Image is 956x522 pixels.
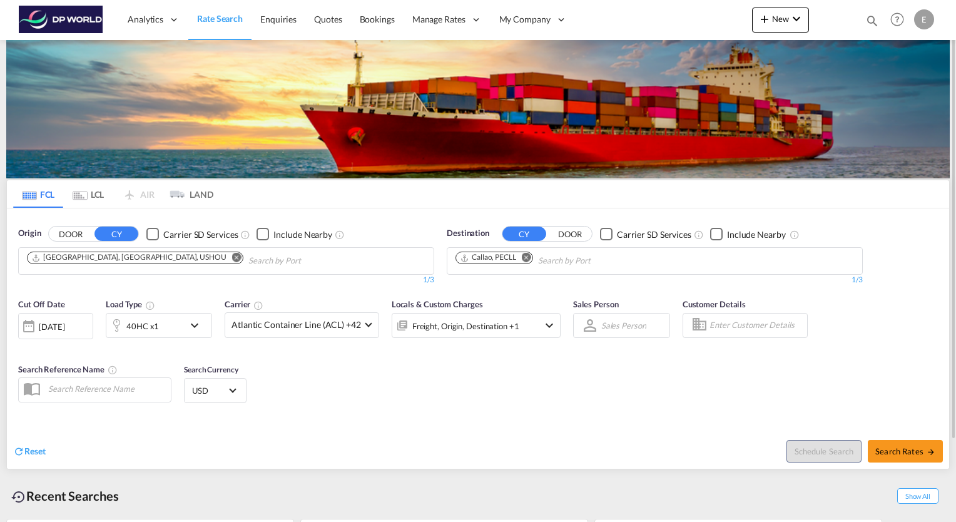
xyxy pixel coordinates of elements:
div: Freight Origin Destination Factory Stuffingicon-chevron-down [392,313,561,338]
md-icon: Unchecked: Search for CY (Container Yard) services for all selected carriers.Checked : Search for... [694,230,704,240]
div: Include Nearby [273,228,332,241]
md-icon: icon-plus 400-fg [757,11,772,26]
span: Enquiries [260,14,297,24]
span: New [757,14,804,24]
button: Remove [224,252,243,265]
div: Freight Origin Destination Factory Stuffing [412,317,519,335]
div: 1/3 [18,275,434,285]
md-checkbox: Checkbox No Ink [257,227,332,240]
img: LCL+%26+FCL+BACKGROUND.png [6,40,950,178]
md-tab-item: LCL [63,180,113,208]
span: Quotes [314,14,342,24]
md-chips-wrap: Chips container. Use arrow keys to select chips. [25,248,372,271]
md-tab-item: FCL [13,180,63,208]
div: OriginDOOR CY Checkbox No InkUnchecked: Search for CY (Container Yard) services for all selected ... [7,208,949,468]
div: Include Nearby [727,228,786,241]
div: Recent Searches [6,482,124,510]
input: Search Reference Name [42,379,171,398]
span: Search Currency [184,365,238,374]
span: Customer Details [683,299,746,309]
div: Callao, PECLL [460,252,516,263]
md-tab-item: LAND [163,180,213,208]
div: icon-magnify [865,14,879,33]
md-checkbox: Checkbox No Ink [146,227,238,240]
div: E [914,9,934,29]
div: Carrier SD Services [617,228,691,241]
div: 40HC x1icon-chevron-down [106,313,212,338]
input: Enter Customer Details [709,316,803,335]
md-datepicker: Select [18,337,28,354]
md-icon: icon-magnify [865,14,879,28]
button: CY [502,227,546,241]
div: Carrier SD Services [163,228,238,241]
div: Press delete to remove this chip. [31,252,229,263]
md-checkbox: Checkbox No Ink [600,227,691,240]
md-pagination-wrapper: Use the left and right arrow keys to navigate between tabs [13,180,213,208]
input: Chips input. [248,251,367,271]
button: Remove [514,252,532,265]
md-checkbox: Checkbox No Ink [710,227,786,240]
md-icon: icon-chevron-down [187,318,208,333]
md-icon: Unchecked: Ignores neighbouring ports when fetching rates.Checked : Includes neighbouring ports w... [790,230,800,240]
div: Help [887,9,914,31]
button: CY [94,227,138,241]
span: Load Type [106,299,155,309]
div: Houston, TX, USHOU [31,252,226,263]
span: My Company [499,13,551,26]
md-icon: icon-refresh [13,446,24,457]
span: Carrier [225,299,263,309]
img: c08ca190194411f088ed0f3ba295208c.png [19,6,103,34]
md-icon: icon-chevron-down [789,11,804,26]
md-select: Sales Person [600,316,648,334]
span: Cut Off Date [18,299,65,309]
button: DOOR [548,227,592,242]
span: USD [192,385,227,396]
span: Bookings [360,14,395,24]
span: Help [887,9,908,30]
md-select: Select Currency: $ USDUnited States Dollar [191,381,240,399]
div: 40HC x1 [126,317,159,335]
md-chips-wrap: Chips container. Use arrow keys to select chips. [454,248,662,271]
div: [DATE] [18,313,93,339]
span: Sales Person [573,299,619,309]
span: Destination [447,227,489,240]
button: icon-plus 400-fgNewicon-chevron-down [752,8,809,33]
span: Manage Rates [412,13,465,26]
div: 1/3 [447,275,863,285]
div: Press delete to remove this chip. [460,252,519,263]
md-icon: icon-chevron-down [542,318,557,333]
md-icon: icon-arrow-right [927,448,935,456]
button: DOOR [49,227,93,242]
button: Search Ratesicon-arrow-right [868,440,943,463]
md-icon: Unchecked: Search for CY (Container Yard) services for all selected carriers.Checked : Search for... [240,230,250,240]
div: [DATE] [39,321,64,332]
md-icon: Unchecked: Ignores neighbouring ports when fetching rates.Checked : Includes neighbouring ports w... [335,230,345,240]
span: Search Reference Name [18,364,118,374]
span: Atlantic Container Line (ACL) +42 [231,319,361,331]
button: Note: By default Schedule search will only considerorigin ports, destination ports and cut off da... [786,440,862,463]
span: Reset [24,446,46,456]
div: icon-refreshReset [13,445,46,459]
span: Analytics [128,13,163,26]
md-icon: The selected Trucker/Carrierwill be displayed in the rate results If the rates are from another f... [253,300,263,310]
span: Origin [18,227,41,240]
span: Locals & Custom Charges [392,299,483,309]
md-icon: icon-backup-restore [11,489,26,504]
span: Rate Search [197,13,243,24]
input: Chips input. [538,251,657,271]
md-icon: icon-information-outline [145,300,155,310]
span: Show All [897,488,938,504]
span: Search Rates [875,446,935,456]
md-icon: Your search will be saved by the below given name [108,365,118,375]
